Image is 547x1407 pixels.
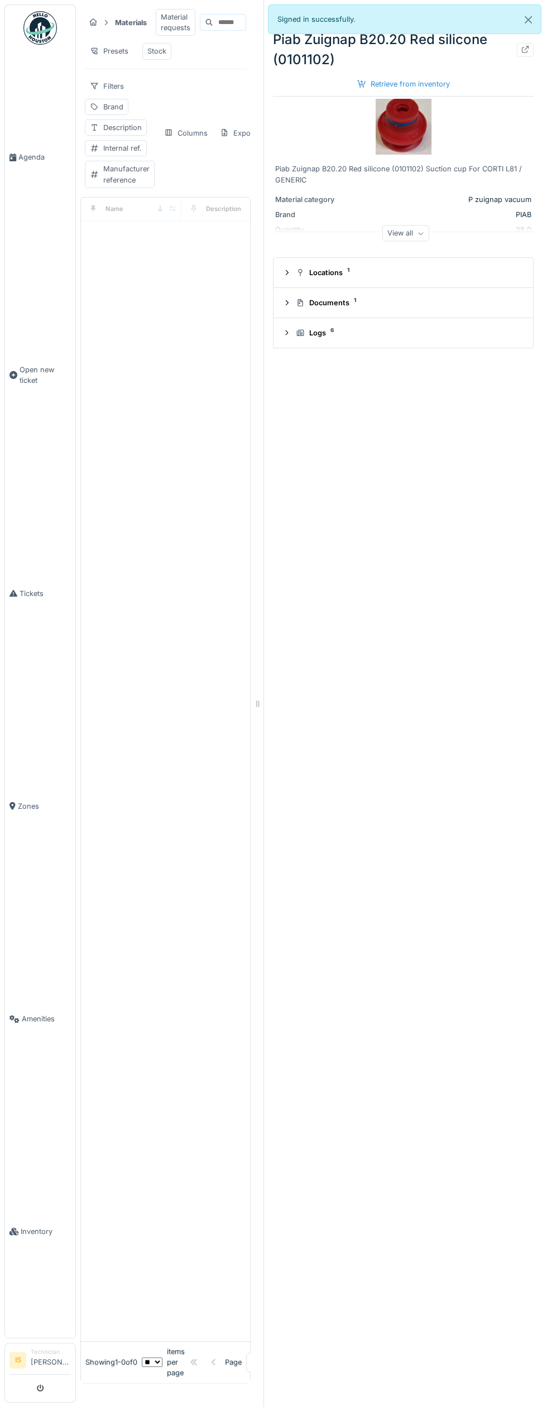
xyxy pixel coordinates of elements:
[103,164,150,185] div: Manufacturer reference
[142,1346,185,1379] div: items per page
[275,194,359,205] div: Material category
[5,913,75,1125] a: Amenities
[296,328,520,338] div: Logs
[85,43,133,59] div: Presets
[5,1125,75,1338] a: Inventory
[5,700,75,913] a: Zones
[275,209,359,220] div: Brand
[9,1352,26,1368] li: IS
[273,30,534,70] div: Piab Zuignap B20.20 Red silicone (0101102)
[363,209,531,220] div: PIAB
[9,1348,71,1375] a: IS Technician[PERSON_NAME]
[105,204,123,214] div: Name
[278,292,529,313] summary: Documents1
[382,225,429,242] div: View all
[20,588,71,599] span: Tickets
[278,262,529,283] summary: Locations1
[5,487,75,700] a: Tickets
[18,152,71,162] span: Agenda
[5,263,75,487] a: Open new ticket
[85,1357,137,1367] div: Showing 1 - 0 of 0
[296,267,520,278] div: Locations
[31,1348,71,1372] li: [PERSON_NAME]
[103,122,142,133] div: Description
[376,99,431,155] img: Piab Zuignap B20.20 Red silicone (0101102)
[20,364,71,386] span: Open new ticket
[516,5,541,35] button: Close
[22,1014,71,1024] span: Amenities
[18,801,71,811] span: Zones
[85,78,129,94] div: Filters
[215,125,261,141] div: Export
[268,4,541,34] div: Signed in successfully.
[156,9,195,36] div: Material requests
[23,11,57,45] img: Badge_color-CXgf-gQk.svg
[206,204,241,214] div: Description
[147,46,166,56] div: Stock
[353,76,454,92] div: Retrieve from inventory
[225,1357,242,1367] div: Page
[296,297,520,308] div: Documents
[5,51,75,263] a: Agenda
[159,125,213,141] div: Columns
[21,1226,71,1237] span: Inventory
[103,102,123,112] div: Brand
[275,164,531,185] div: Piab Zuignap B20.20 Red silicone (0101102) Suction cup For CORTI L81 / GENERIC
[363,194,531,205] div: P zuignap vacuum
[103,143,142,153] div: Internal ref.
[111,17,151,28] strong: Materials
[278,323,529,343] summary: Logs6
[31,1348,71,1356] div: Technician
